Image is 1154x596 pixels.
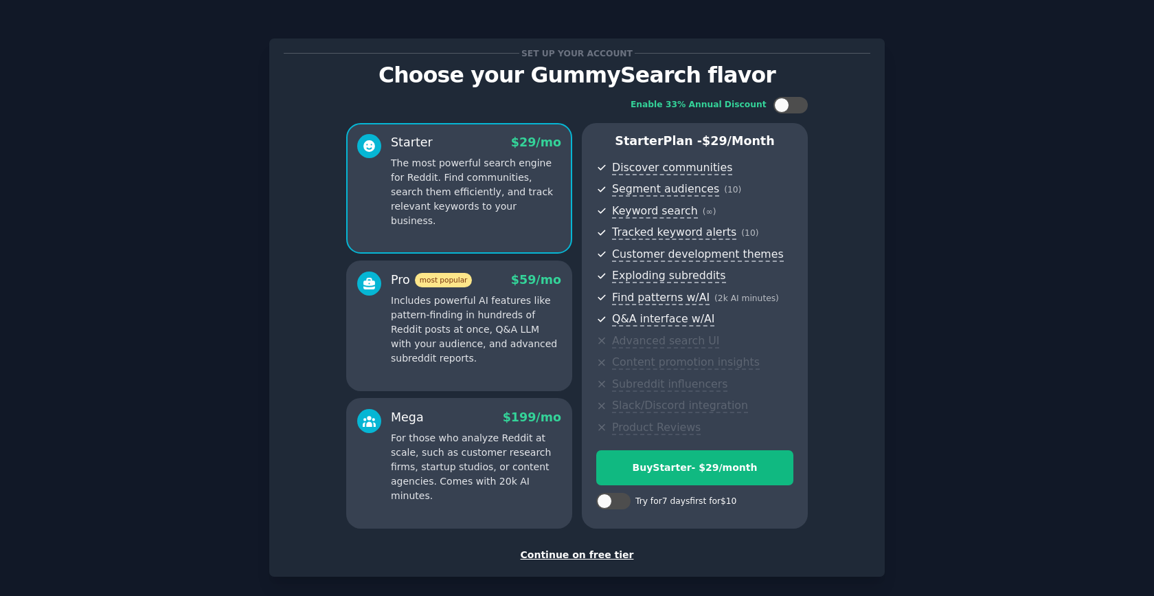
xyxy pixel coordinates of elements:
[635,496,736,508] div: Try for 7 days first for $10
[612,204,698,219] span: Keyword search
[612,377,727,392] span: Subreddit influencers
[703,207,716,217] span: ( ∞ )
[391,272,472,289] div: Pro
[391,409,424,426] div: Mega
[391,431,561,503] p: For those who analyze Reddit at scale, such as customer research firms, startup studios, or conte...
[612,225,736,240] span: Tracked keyword alerts
[612,291,710,305] span: Find patterns w/AI
[596,450,793,485] button: BuyStarter- $29/month
[284,63,870,87] p: Choose your GummySearch flavor
[612,355,760,370] span: Content promotion insights
[714,294,779,303] span: ( 2k AI minutes )
[503,410,561,424] span: $ 199 /mo
[612,269,725,283] span: Exploding subreddits
[612,312,714,327] span: Q&A interface w/AI
[612,161,732,175] span: Discover communities
[741,228,758,238] span: ( 10 )
[612,182,719,197] span: Segment audiences
[519,46,635,60] span: Set up your account
[391,134,433,151] div: Starter
[391,294,561,366] p: Includes powerful AI features like pattern-finding in hundreds of Reddit posts at once, Q&A LLM w...
[612,421,701,435] span: Product Reviews
[284,548,870,562] div: Continue on free tier
[612,247,784,262] span: Customer development themes
[596,133,793,150] p: Starter Plan -
[415,273,473,287] span: most popular
[612,399,748,413] span: Slack/Discord integration
[511,273,561,287] span: $ 59 /mo
[391,156,561,228] p: The most powerful search engine for Reddit. Find communities, search them efficiently, and track ...
[702,134,775,148] span: $ 29 /month
[612,334,719,349] span: Advanced search UI
[597,461,793,475] div: Buy Starter - $ 29 /month
[724,185,741,195] span: ( 10 )
[631,99,767,111] div: Enable 33% Annual Discount
[511,135,561,149] span: $ 29 /mo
